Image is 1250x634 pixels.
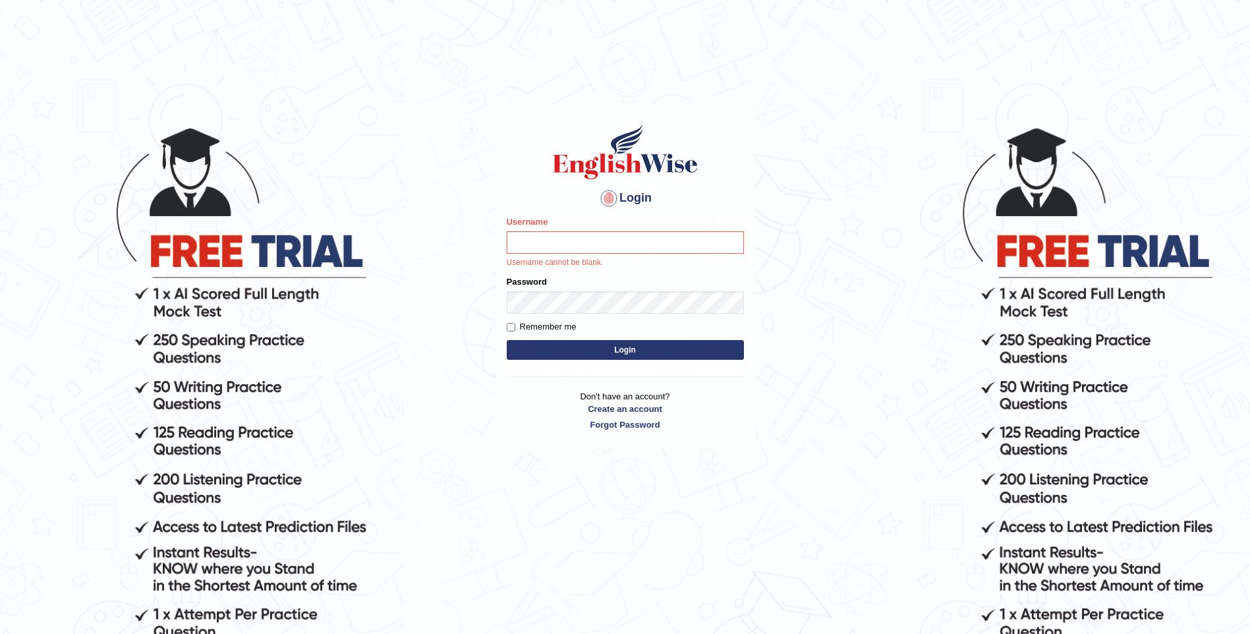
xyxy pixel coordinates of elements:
[507,390,744,431] p: Don't have an account?
[550,122,700,181] img: Logo of English Wise sign in for intelligent practice with AI
[507,275,547,288] label: Password
[507,340,744,360] button: Login
[507,257,744,269] p: Username cannot be blank.
[507,418,744,431] a: Forgot Password
[507,403,744,415] a: Create an account
[507,323,515,331] input: Remember me
[507,188,744,209] h4: Login
[507,216,548,228] label: Username
[507,320,577,333] label: Remember me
